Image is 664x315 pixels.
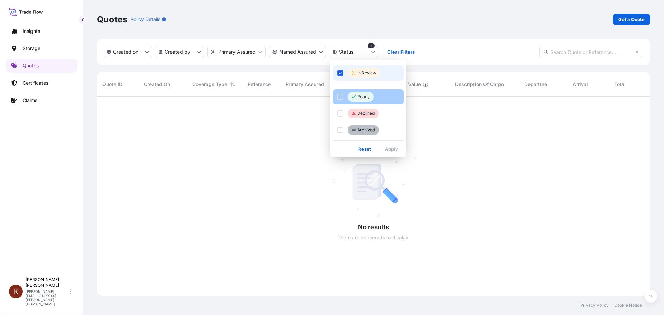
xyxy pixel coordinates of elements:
button: In Review [333,65,404,81]
p: In Review [357,70,376,76]
button: Reset [353,143,377,155]
button: Archived [333,122,404,138]
button: Ready [333,89,404,104]
p: Declined [357,111,375,116]
div: Select Option [333,65,404,138]
button: Apply [379,143,404,155]
p: Archived [357,127,375,133]
div: certificateStatus Filter options [330,60,406,157]
p: Reset [358,146,371,152]
p: Ready [357,94,370,100]
button: Declined [333,106,404,121]
p: Apply [385,146,398,152]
